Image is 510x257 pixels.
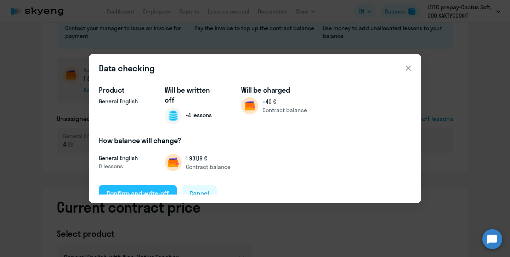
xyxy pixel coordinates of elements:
[262,97,307,106] span: +40 €
[165,107,182,124] img: lessons-icon.png
[262,106,307,114] span: Contract balance
[165,154,182,171] img: wallet-circle.png
[186,163,231,171] span: Contract balance
[99,163,123,170] span: 0 lessons
[241,85,311,95] h4: Will be charged
[89,62,421,74] header: Data checking
[99,185,177,202] button: Confirm and write-off
[182,185,217,202] button: Cancel
[186,154,231,163] span: 1 931,16 €
[99,97,138,105] span: General English
[241,97,258,114] img: wallet-circle.png
[107,189,169,198] div: Confirm and write-off
[99,154,138,162] span: General English
[99,136,411,146] h4: How balance will change?
[99,85,145,95] h4: Product
[189,189,209,198] div: Cancel
[186,111,212,119] span: -4 lessons
[165,85,221,105] h4: Will be written off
